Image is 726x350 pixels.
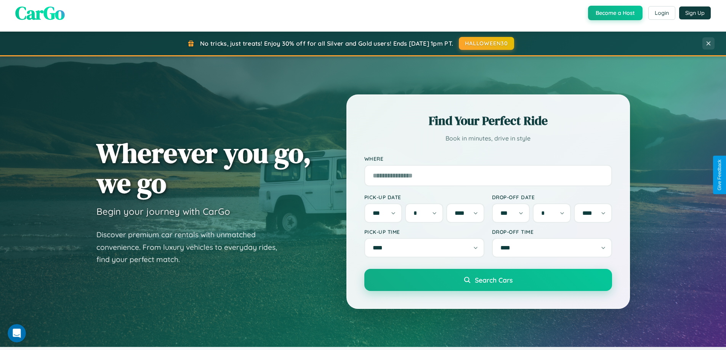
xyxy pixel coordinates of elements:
label: Drop-off Date [492,194,612,200]
span: CarGo [15,0,65,26]
button: Login [648,6,675,20]
span: Search Cars [475,276,513,284]
div: Give Feedback [717,160,722,190]
h1: Wherever you go, we go [96,138,311,198]
button: Become a Host [588,6,643,20]
label: Pick-up Time [364,229,484,235]
label: Where [364,155,612,162]
iframe: Intercom live chat [8,324,26,342]
label: Drop-off Time [492,229,612,235]
p: Book in minutes, drive in style [364,133,612,144]
h2: Find Your Perfect Ride [364,112,612,129]
h3: Begin your journey with CarGo [96,206,230,217]
button: Search Cars [364,269,612,291]
p: Discover premium car rentals with unmatched convenience. From luxury vehicles to everyday rides, ... [96,229,287,266]
span: No tricks, just treats! Enjoy 30% off for all Silver and Gold users! Ends [DATE] 1pm PT. [200,40,453,47]
label: Pick-up Date [364,194,484,200]
button: Sign Up [679,6,711,19]
button: HALLOWEEN30 [459,37,514,50]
